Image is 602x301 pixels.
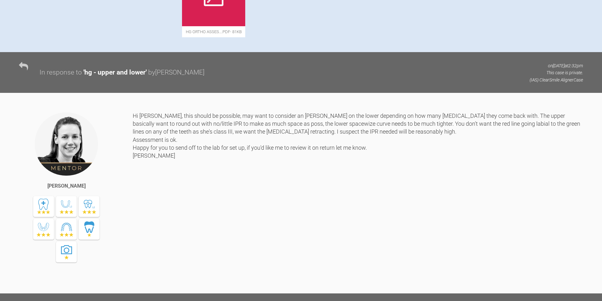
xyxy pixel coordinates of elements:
div: ' hg - upper and lower ' [83,67,147,78]
p: This case is private. [530,69,583,76]
div: by [PERSON_NAME] [148,67,204,78]
p: (IAS) ClearSmile Aligner Case [530,76,583,83]
div: In response to [40,67,82,78]
p: on [DATE] at 2:32pm [530,62,583,69]
span: hg ortho asses….pdf - 81KB [182,26,245,37]
img: Kelly Toft [34,112,99,176]
div: Hi [PERSON_NAME], this should be possible, may want to consider an [PERSON_NAME] on the lower dep... [133,112,583,284]
div: [PERSON_NAME] [47,182,86,190]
